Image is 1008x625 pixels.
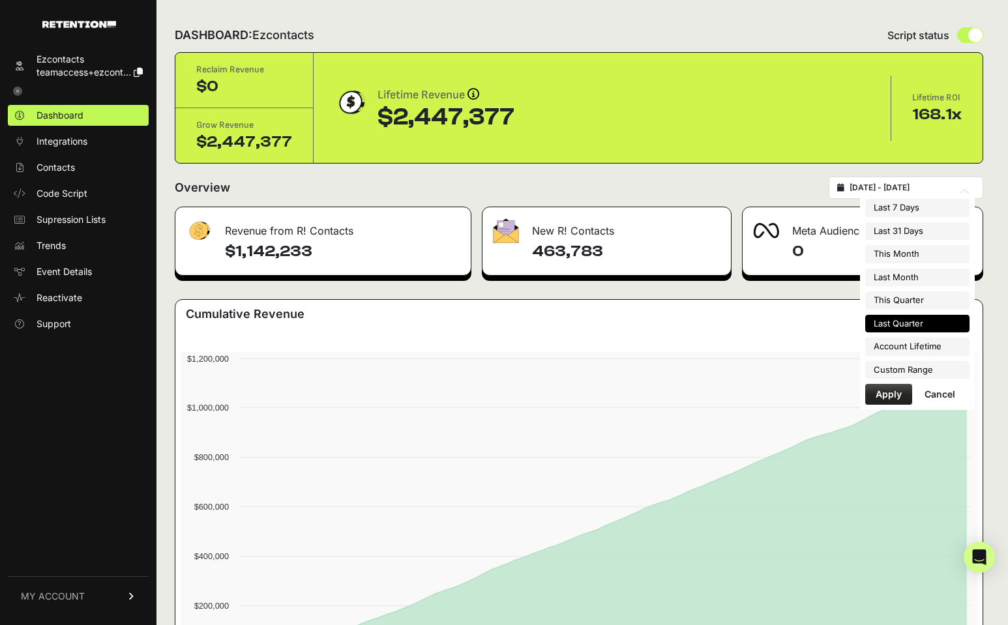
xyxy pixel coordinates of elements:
[37,53,143,66] div: Ezcontacts
[187,403,229,413] text: $1,000,000
[252,28,314,42] span: Ezcontacts
[482,207,732,246] div: New R! Contacts
[37,317,71,330] span: Support
[37,109,83,122] span: Dashboard
[914,384,966,405] button: Cancel
[865,222,970,240] li: Last 31 Days
[8,105,149,126] a: Dashboard
[37,265,92,278] span: Event Details
[21,590,85,603] span: MY ACCOUNT
[8,183,149,204] a: Code Script
[37,187,87,200] span: Code Script
[37,239,66,252] span: Trends
[186,305,304,323] h3: Cumulative Revenue
[378,104,514,130] div: $2,447,377
[334,86,367,119] img: dollar-coin-05c43ed7efb7bc0c12610022525b4bbbb207c7efeef5aecc26f025e68dcafac9.png
[37,213,106,226] span: Supression Lists
[37,161,75,174] span: Contacts
[887,27,949,43] span: Script status
[8,313,149,334] a: Support
[8,209,149,230] a: Supression Lists
[912,91,962,104] div: Lifetime ROI
[532,241,721,262] h4: 463,783
[37,135,87,148] span: Integrations
[8,576,149,616] a: MY ACCOUNT
[196,76,292,97] div: $0
[792,241,972,262] h4: 0
[378,86,514,104] div: Lifetime Revenue
[42,21,116,28] img: Retention.com
[175,179,230,197] h2: Overview
[865,384,912,405] button: Apply
[186,218,212,244] img: fa-dollar-13500eef13a19c4ab2b9ed9ad552e47b0d9fc28b02b83b90ba0e00f96d6372e9.png
[196,132,292,153] div: $2,447,377
[743,207,983,246] div: Meta Audience
[493,218,519,243] img: fa-envelope-19ae18322b30453b285274b1b8af3d052b27d846a4fbe8435d1a52b978f639a2.png
[865,291,970,310] li: This Quarter
[8,131,149,152] a: Integrations
[8,49,149,83] a: Ezcontacts teamaccess+ezcont...
[196,63,292,76] div: Reclaim Revenue
[8,261,149,282] a: Event Details
[194,502,229,512] text: $600,000
[8,235,149,256] a: Trends
[194,551,229,561] text: $400,000
[37,291,82,304] span: Reactivate
[912,104,962,125] div: 168.1x
[8,287,149,308] a: Reactivate
[37,66,131,78] span: teamaccess+ezcont...
[196,119,292,132] div: Grow Revenue
[865,269,970,287] li: Last Month
[8,157,149,178] a: Contacts
[225,241,460,262] h4: $1,142,233
[194,452,229,462] text: $800,000
[865,361,970,379] li: Custom Range
[175,26,314,44] h2: DASHBOARD:
[194,601,229,611] text: $200,000
[964,542,995,573] div: Open Intercom Messenger
[187,354,229,364] text: $1,200,000
[865,245,970,263] li: This Month
[865,315,970,333] li: Last Quarter
[753,223,779,239] img: fa-meta-2f981b61bb99beabf952f7030308934f19ce035c18b003e963880cc3fabeebb7.png
[865,199,970,217] li: Last 7 Days
[865,338,970,356] li: Account Lifetime
[175,207,471,246] div: Revenue from R! Contacts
